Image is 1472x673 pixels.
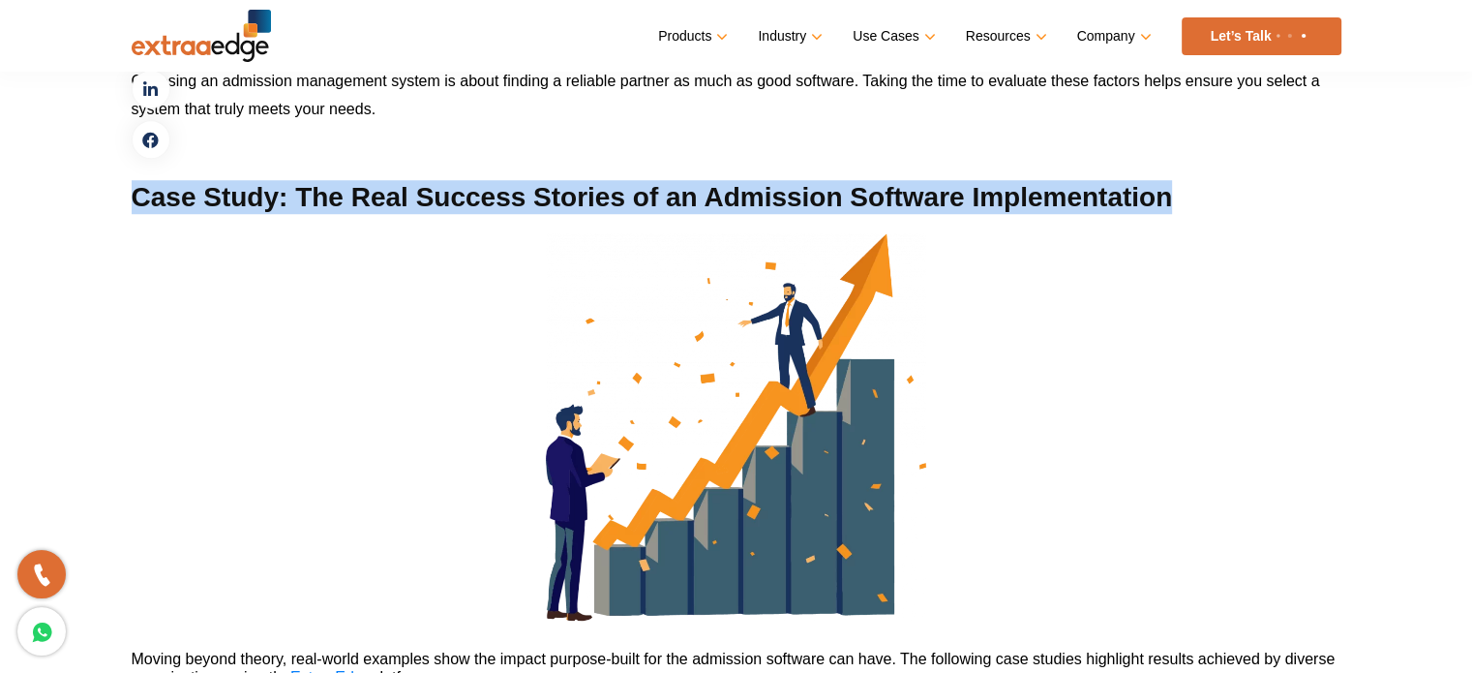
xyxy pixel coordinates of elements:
a: facebook [132,120,170,159]
a: linkedin [132,70,170,108]
span: Choosing an admission management system is about finding a reliable partner as much as good softw... [132,73,1320,117]
a: Resources [966,22,1043,50]
a: Use Cases [853,22,931,50]
a: Products [658,22,724,50]
img: growth with an AMS [546,233,926,621]
a: Company [1077,22,1148,50]
h2: Case Study: The Real Success Stories of an Admission Software Implementation [132,180,1341,214]
a: Let’s Talk [1182,17,1341,55]
a: Industry [758,22,819,50]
